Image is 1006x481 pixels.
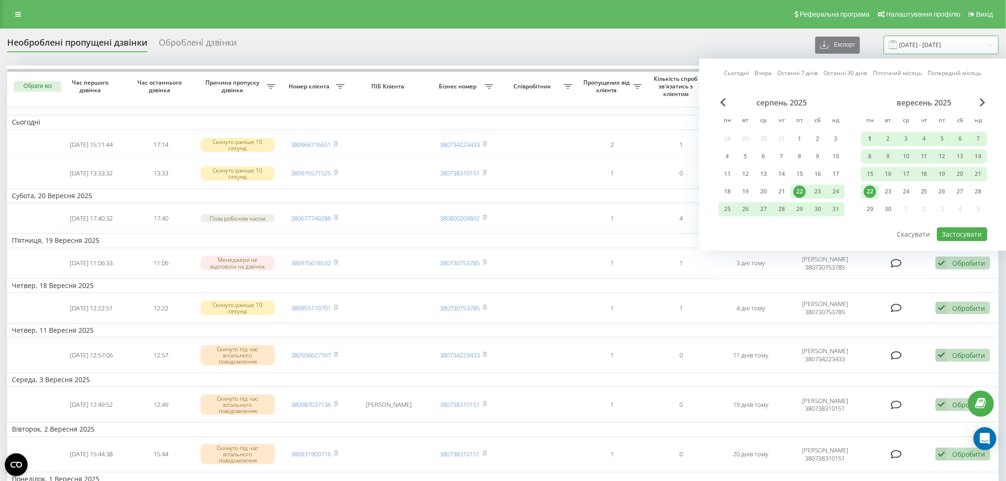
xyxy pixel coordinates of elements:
[716,250,785,277] td: 3 дні тому
[647,132,716,158] td: 1
[440,140,480,149] a: 380734223433
[830,133,842,145] div: 3
[647,205,716,231] td: 4
[897,184,915,199] div: ср 24 вер 2025 р.
[785,250,865,277] td: [PERSON_NAME] 380730753785
[915,167,933,181] div: чт 18 вер 2025 р.
[720,114,735,128] abbr: понеділок
[721,168,734,180] div: 11
[900,133,912,145] div: 3
[718,149,736,164] div: пн 4 серп 2025 р.
[791,202,809,216] div: пт 29 серп 2025 р.
[935,114,949,128] abbr: п’ятниця
[126,295,195,321] td: 12:22
[793,133,806,145] div: 1
[291,450,331,458] a: 380931900716
[577,250,647,277] td: 1
[809,132,827,146] div: сб 2 серп 2025 р.
[291,214,331,222] a: 380677740286
[126,205,195,231] td: 17:40
[861,132,879,146] div: пн 1 вер 2025 р.
[864,168,876,180] div: 15
[933,167,951,181] div: пт 19 вер 2025 р.
[918,185,930,198] div: 25
[793,114,807,128] abbr: п’ятниця
[793,168,806,180] div: 15
[756,114,771,128] abbr: середа
[952,400,985,409] div: Обробити
[882,133,894,145] div: 2
[812,185,824,198] div: 23
[882,203,894,215] div: 30
[915,149,933,164] div: чт 11 вер 2025 р.
[757,185,770,198] div: 20
[861,202,879,216] div: пн 29 вер 2025 р.
[754,149,773,164] div: ср 6 серп 2025 р.
[57,132,126,158] td: [DATE] 15:11:44
[718,98,845,107] div: серпень 2025
[757,203,770,215] div: 27
[954,150,967,163] div: 13
[897,167,915,181] div: ср 17 вер 2025 р.
[954,133,967,145] div: 6
[827,167,845,181] div: нд 17 серп 2025 р.
[785,439,865,470] td: [PERSON_NAME] 380738310151
[440,259,480,267] a: 380730753785
[647,160,716,187] td: 0
[201,444,275,465] div: Скинуто під час вітального повідомлення
[126,160,195,187] td: 13:33
[972,133,985,145] div: 7
[809,184,827,199] div: сб 23 серп 2025 р.
[969,167,987,181] div: нд 21 вер 2025 р.
[57,205,126,231] td: [DATE] 17:40:32
[879,167,897,181] div: вт 16 вер 2025 р.
[811,114,825,128] abbr: субота
[933,132,951,146] div: пт 5 вер 2025 р.
[861,167,879,181] div: пн 15 вер 2025 р.
[972,168,985,180] div: 21
[285,83,336,90] span: Номер клієнта
[440,304,480,312] a: 380730753785
[952,304,985,313] div: Обробити
[917,114,931,128] abbr: четвер
[793,185,806,198] div: 22
[861,98,987,107] div: вересень 2025
[440,351,480,359] a: 380734223433
[897,149,915,164] div: ср 10 вер 2025 р.
[201,138,275,152] div: Скинуто раніше 10 секунд
[915,132,933,146] div: чт 4 вер 2025 р.
[928,69,982,78] a: Попередній місяць
[775,168,788,180] div: 14
[971,114,986,128] abbr: неділя
[577,295,647,321] td: 1
[14,81,61,92] button: Обрати всі
[954,168,967,180] div: 20
[647,295,716,321] td: 1
[915,184,933,199] div: чт 25 вер 2025 р.
[577,160,647,187] td: 1
[969,184,987,199] div: нд 28 вер 2025 р.
[755,69,772,78] a: Вчора
[57,339,126,371] td: [DATE] 12:57:06
[738,114,753,128] abbr: вівторок
[824,69,868,78] a: Останні 30 днів
[754,167,773,181] div: ср 13 серп 2025 р.
[952,259,985,268] div: Обробити
[739,185,752,198] div: 19
[440,450,480,458] a: 380738310151
[918,168,930,180] div: 18
[951,167,969,181] div: сб 20 вер 2025 р.
[793,150,806,163] div: 8
[757,168,770,180] div: 13
[434,83,485,90] span: Бізнес номер
[977,10,993,18] span: Вихід
[953,114,967,128] abbr: субота
[647,439,716,470] td: 0
[918,133,930,145] div: 4
[829,114,843,128] abbr: неділя
[577,339,647,371] td: 1
[126,389,195,420] td: 12:49
[809,167,827,181] div: сб 16 серп 2025 р.
[936,150,948,163] div: 12
[739,203,752,215] div: 26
